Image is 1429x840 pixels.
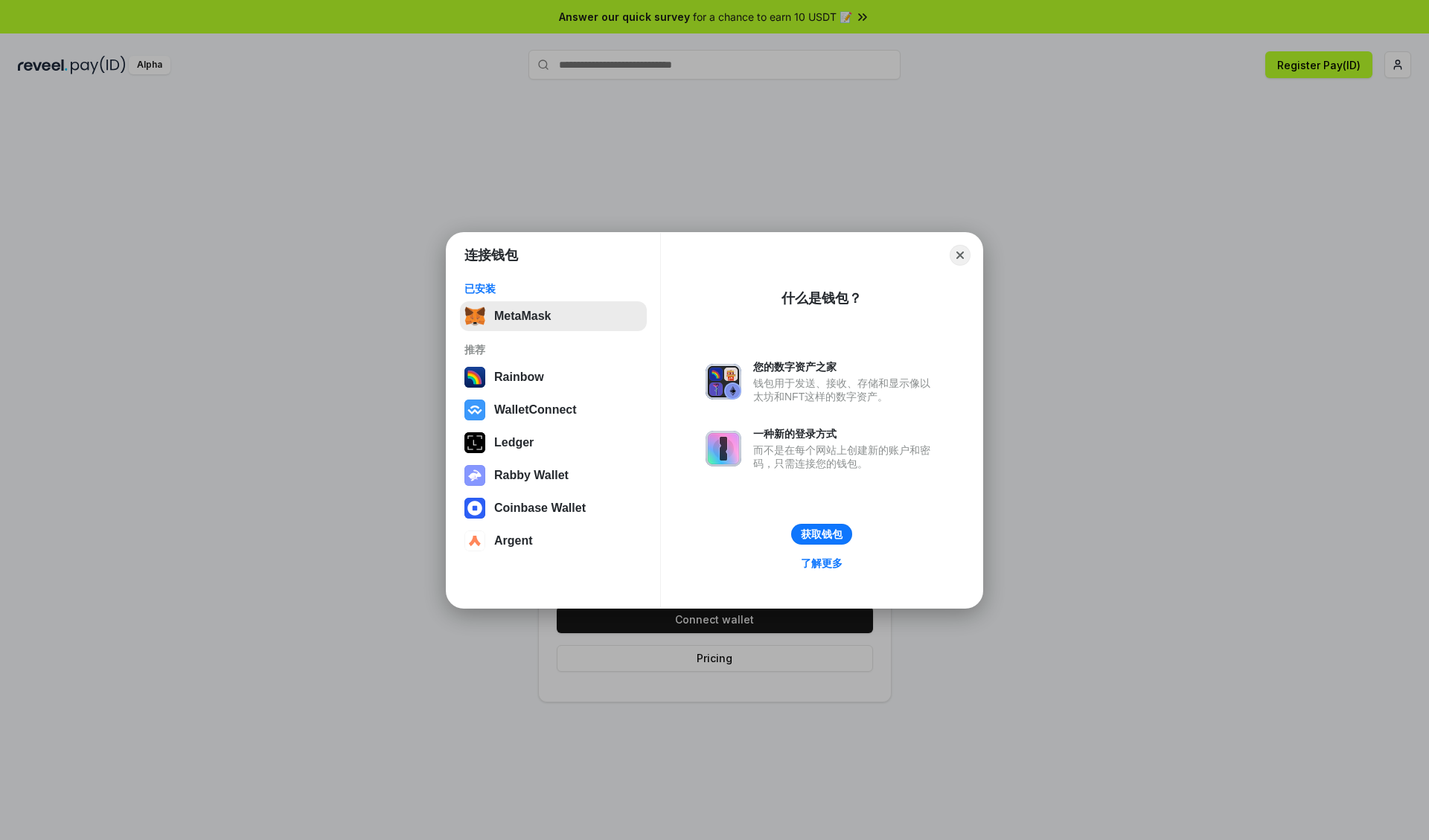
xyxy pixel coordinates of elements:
[494,371,544,384] div: Rainbow
[494,534,533,548] div: Argent
[801,557,843,570] div: 了解更多
[460,493,647,523] button: Coinbase Wallet
[494,469,569,482] div: Rabby Wallet
[950,245,971,266] button: Close
[460,428,647,458] button: Ledger
[753,443,938,470] div: 而不是在每个网站上创建新的账户和密码，只需连接您的钱包。
[494,436,534,449] div: Ledger
[464,498,485,519] img: svg+xml,%3Csvg%20width%3D%2228%22%20height%3D%2228%22%20viewBox%3D%220%200%2028%2028%22%20fill%3D...
[464,246,518,264] h1: 连接钱包
[464,432,485,453] img: svg+xml,%3Csvg%20xmlns%3D%22http%3A%2F%2Fwww.w3.org%2F2000%2Fsvg%22%20width%3D%2228%22%20height%3...
[801,528,843,541] div: 获取钱包
[494,310,551,323] div: MetaMask
[753,360,938,373] div: 您的数字资产之家
[792,554,851,573] a: 了解更多
[706,364,741,400] img: svg+xml,%3Csvg%20xmlns%3D%22http%3A%2F%2Fwww.w3.org%2F2000%2Fsvg%22%20fill%3D%22none%22%20viewBox...
[460,362,647,392] button: Rainbow
[460,461,647,490] button: Rabby Wallet
[460,526,647,556] button: Argent
[464,282,642,295] div: 已安装
[494,501,586,515] div: Coinbase Wallet
[494,403,577,417] div: WalletConnect
[791,524,852,545] button: 获取钱包
[460,395,647,425] button: WalletConnect
[464,343,642,356] div: 推荐
[464,367,485,388] img: svg+xml,%3Csvg%20width%3D%22120%22%20height%3D%22120%22%20viewBox%3D%220%200%20120%20120%22%20fil...
[781,289,862,307] div: 什么是钱包？
[460,301,647,331] button: MetaMask
[753,427,938,440] div: 一种新的登录方式
[464,306,485,327] img: svg+xml,%3Csvg%20fill%3D%22none%22%20height%3D%2233%22%20viewBox%3D%220%200%2035%2033%22%20width%...
[464,465,485,486] img: svg+xml,%3Csvg%20xmlns%3D%22http%3A%2F%2Fwww.w3.org%2F2000%2Fsvg%22%20fill%3D%22none%22%20viewBox...
[706,431,741,467] img: svg+xml,%3Csvg%20xmlns%3D%22http%3A%2F%2Fwww.w3.org%2F2000%2Fsvg%22%20fill%3D%22none%22%20viewBox...
[753,376,938,403] div: 钱包用于发送、接收、存储和显示像以太坊和NFT这样的数字资产。
[464,530,485,551] img: svg+xml,%3Csvg%20width%3D%2228%22%20height%3D%2228%22%20viewBox%3D%220%200%2028%2028%22%20fill%3D...
[464,400,485,420] img: svg+xml,%3Csvg%20width%3D%2228%22%20height%3D%2228%22%20viewBox%3D%220%200%2028%2028%22%20fill%3D...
